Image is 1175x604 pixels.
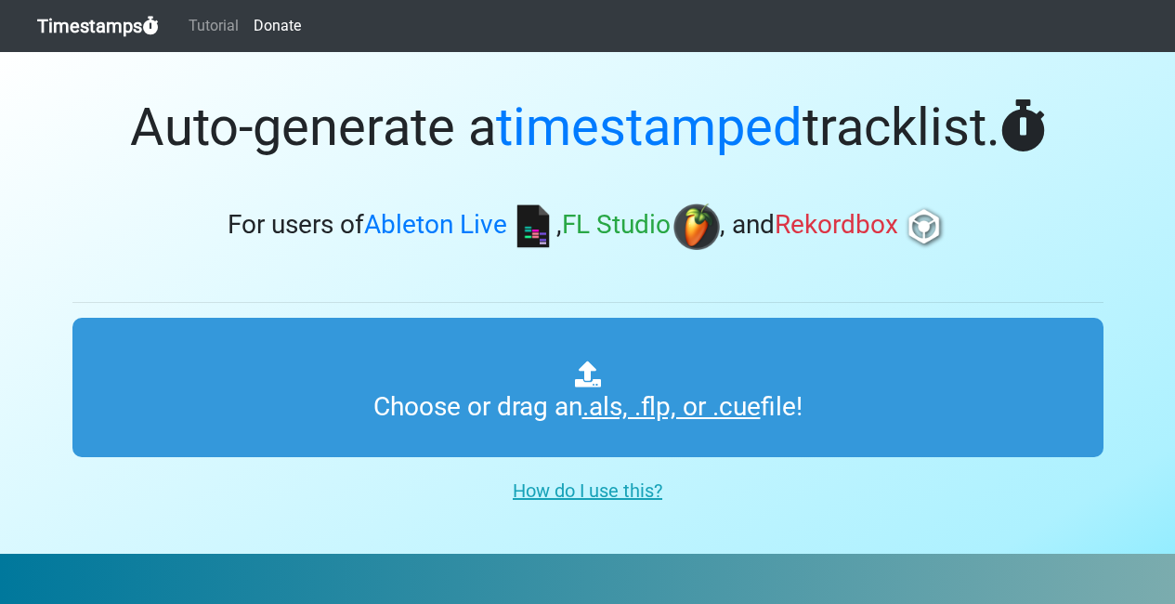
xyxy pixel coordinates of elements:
[901,204,947,250] img: rb.png
[37,7,159,45] a: Timestamps
[181,7,246,45] a: Tutorial
[246,7,308,45] a: Donate
[364,210,507,241] span: Ableton Live
[72,204,1103,250] h3: For users of , , and
[562,210,671,241] span: FL Studio
[673,204,720,250] img: fl.png
[72,97,1103,159] h1: Auto-generate a tracklist.
[496,97,803,158] span: timestamped
[510,204,556,250] img: ableton.png
[513,479,662,502] u: How do I use this?
[775,210,898,241] span: Rekordbox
